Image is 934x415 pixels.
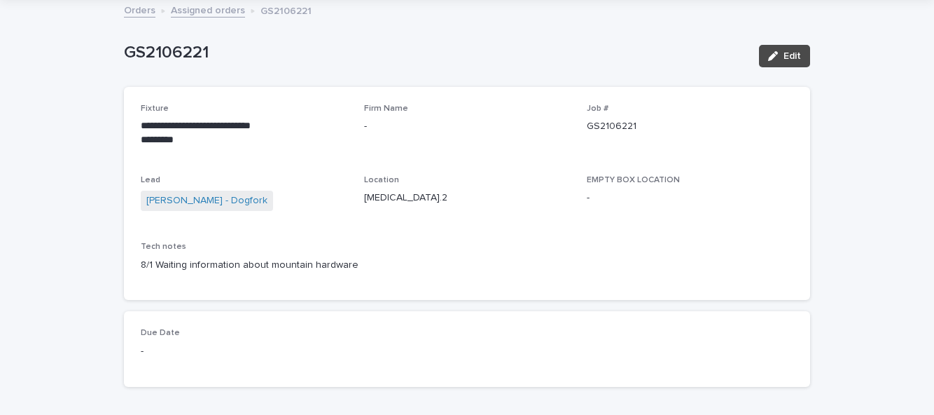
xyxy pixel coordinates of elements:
[141,258,793,273] p: 8/1 Waiting information about mountain hardware
[587,119,793,134] p: GS2106221
[783,51,801,61] span: Edit
[587,176,680,184] span: EMPTY BOX LOCATION
[141,176,160,184] span: Lead
[364,191,571,205] p: [MEDICAL_DATA].2
[141,243,186,251] span: Tech notes
[124,43,748,63] p: GS2106221
[364,104,408,113] span: Firm Name
[171,1,245,18] a: Assigned orders
[587,191,793,205] p: -
[124,1,155,18] a: Orders
[759,45,810,67] button: Edit
[587,104,608,113] span: Job #
[141,104,169,113] span: Fixture
[146,193,267,208] a: [PERSON_NAME] - Dogfork
[141,344,347,359] p: -
[364,119,571,134] p: -
[364,176,399,184] span: Location
[141,329,180,337] span: Due Date
[260,2,312,18] p: GS2106221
